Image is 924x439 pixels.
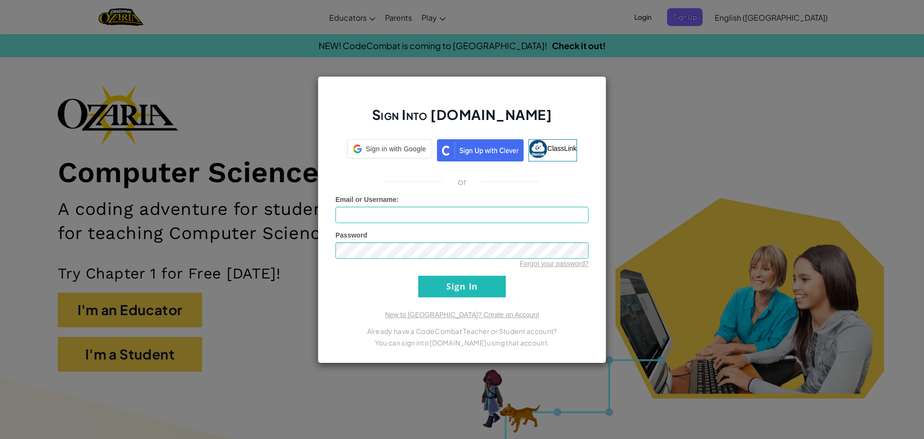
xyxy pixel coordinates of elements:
p: You can sign into [DOMAIN_NAME] using that account. [335,337,589,348]
input: Sign In [418,276,506,297]
span: ClassLink [547,144,577,152]
img: clever_sso_button@2x.png [437,139,524,161]
span: Password [335,231,367,239]
label: : [335,195,399,204]
a: New to [GEOGRAPHIC_DATA]? Create an Account [385,311,539,319]
p: Already have a CodeCombat Teacher or Student account? [335,325,589,337]
h2: Sign Into [DOMAIN_NAME] [335,106,589,133]
a: Forgot your password? [520,260,589,267]
p: or [458,176,467,187]
div: Sign in with Google [347,139,432,159]
img: classlink-logo-small.png [529,140,547,158]
span: Email or Username [335,196,397,203]
span: Sign in with Google [366,144,426,154]
a: Sign in with Google [347,139,432,161]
